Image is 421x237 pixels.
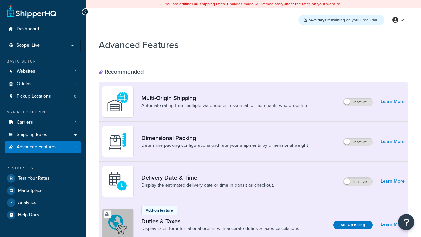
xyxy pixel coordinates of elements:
[5,185,81,197] a: Marketplace
[5,91,81,103] li: Pickup Locations
[5,129,81,141] a: Shipping Rules
[106,90,129,113] img: WatD5o0RtDAAAAAElFTkSuQmCC
[5,141,81,153] li: Advanced Features
[75,69,76,74] span: 1
[5,197,81,209] a: Analytics
[5,172,81,184] a: Test Your Rates
[18,188,43,194] span: Marketplace
[5,66,81,78] li: Websites
[5,209,81,221] a: Help Docs
[141,102,307,109] a: Automate rating from multiple warehouses, essential for merchants who dropship
[141,142,308,149] a: Determine packing configurations and rate your shipments by dimensional weight
[18,176,50,181] span: Test Your Rates
[75,120,76,125] span: 1
[5,109,81,115] div: Manage Shipping
[75,145,76,150] span: 1
[74,94,76,99] span: 0
[99,68,144,75] div: Recommended
[381,137,405,146] a: Learn More
[381,177,405,186] a: Learn More
[343,138,372,146] label: Inactive
[141,218,299,225] a: Duties & Taxes
[16,43,40,48] span: Scope: Live
[5,23,81,35] a: Dashboard
[17,120,33,125] span: Carriers
[5,78,81,90] a: Origins1
[18,212,39,218] span: Help Docs
[343,98,372,106] label: Inactive
[5,117,81,129] li: Carriers
[343,178,372,186] label: Inactive
[106,130,129,153] img: DTVBYsAAAAAASUVORK5CYII=
[141,182,274,189] a: Display the estimated delivery date or time in transit as checkout.
[309,17,326,23] strong: 1471 days
[17,81,32,87] span: Origins
[333,221,373,229] a: Set Up Billing
[192,1,200,7] b: LIVE
[141,174,274,181] a: Delivery Date & Time
[17,69,35,74] span: Websites
[381,220,405,229] a: Learn More
[5,141,81,153] a: Advanced Features1
[5,78,81,90] li: Origins
[17,132,47,138] span: Shipping Rules
[141,134,308,142] a: Dimensional Packing
[106,170,129,193] img: gfkeb5ejjkALwAAAABJRU5ErkJggg==
[17,94,51,99] span: Pickup Locations
[381,97,405,106] a: Learn More
[5,59,81,64] div: Basic Setup
[17,26,39,32] span: Dashboard
[75,81,76,87] span: 1
[17,145,57,150] span: Advanced Features
[141,225,299,232] a: Display rates for international orders with accurate duties & taxes calculations
[5,66,81,78] a: Websites1
[5,91,81,103] a: Pickup Locations0
[18,200,36,206] span: Analytics
[99,39,179,51] h1: Advanced Features
[5,117,81,129] a: Carriers1
[398,214,414,230] button: Open Resource Center
[146,207,173,213] p: Add-on feature
[141,94,307,102] a: Multi-Origin Shipping
[309,17,377,23] span: remaining on your Free Trial
[5,165,81,171] div: Resources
